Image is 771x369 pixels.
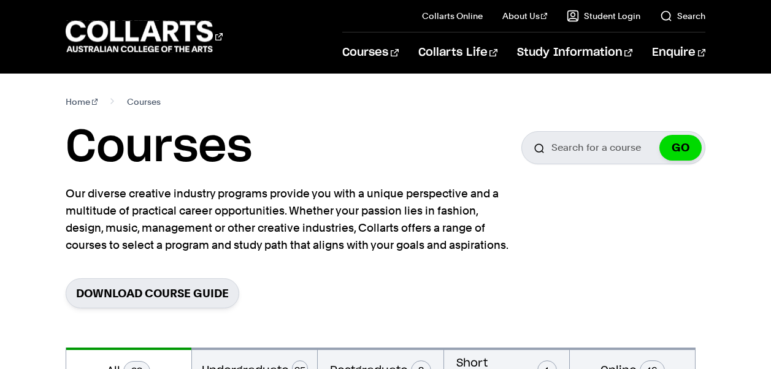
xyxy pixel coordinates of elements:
a: Collarts Life [418,32,497,73]
a: Collarts Online [422,10,483,22]
span: Courses [127,93,161,110]
a: Courses [342,32,398,73]
a: Home [66,93,98,110]
div: Go to homepage [66,19,223,54]
p: Our diverse creative industry programs provide you with a unique perspective and a multitude of p... [66,185,513,254]
button: GO [659,135,702,161]
a: Study Information [517,32,632,73]
a: Download Course Guide [66,278,239,308]
a: Student Login [567,10,640,22]
h1: Courses [66,120,252,175]
input: Search for a course [521,131,705,164]
a: About Us [502,10,548,22]
a: Enquire [652,32,705,73]
a: Search [660,10,705,22]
